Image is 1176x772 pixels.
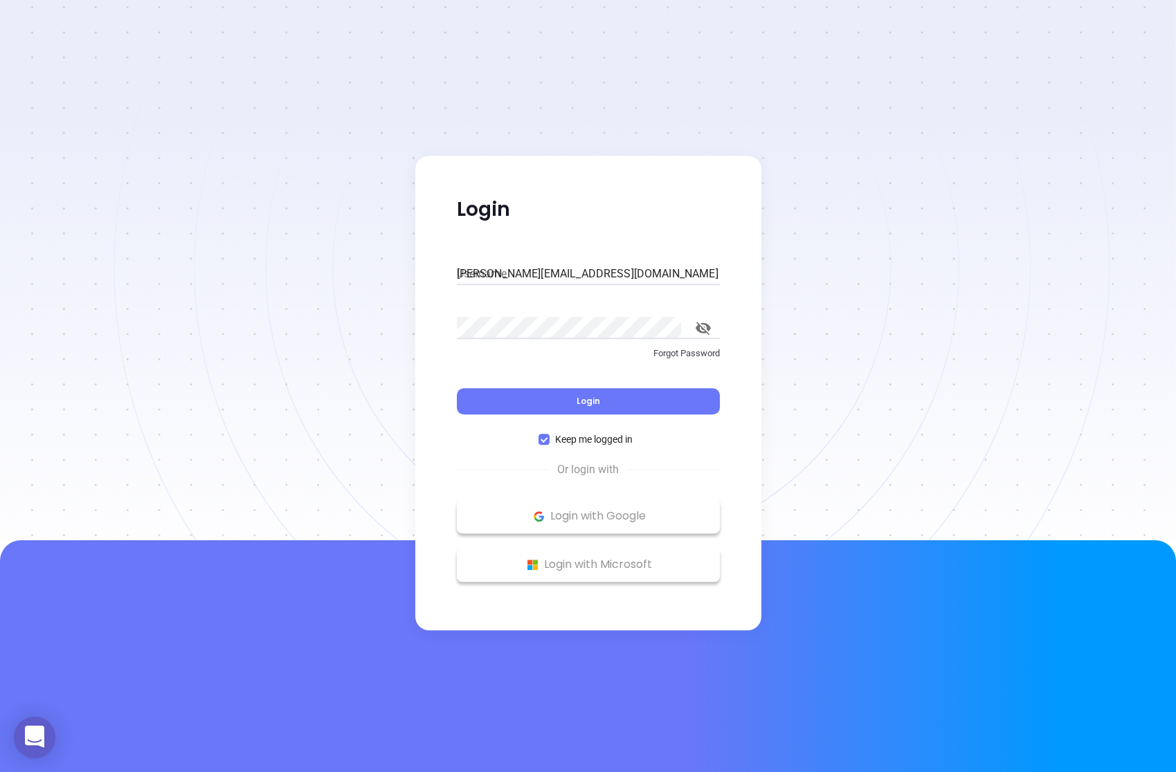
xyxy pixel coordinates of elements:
[464,506,713,526] p: Login with Google
[457,388,720,414] button: Login
[550,432,638,447] span: Keep me logged in
[457,547,720,582] button: Microsoft Logo Login with Microsoft
[687,311,720,344] button: toggle password visibility
[550,461,626,478] span: Or login with
[457,499,720,533] button: Google Logo Login with Google
[524,556,541,573] img: Microsoft Logo
[457,347,720,360] p: Forgot Password
[457,197,720,222] p: Login
[457,347,720,371] a: Forgot Password
[530,508,548,525] img: Google Logo
[577,395,600,407] span: Login
[464,554,713,575] p: Login with Microsoft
